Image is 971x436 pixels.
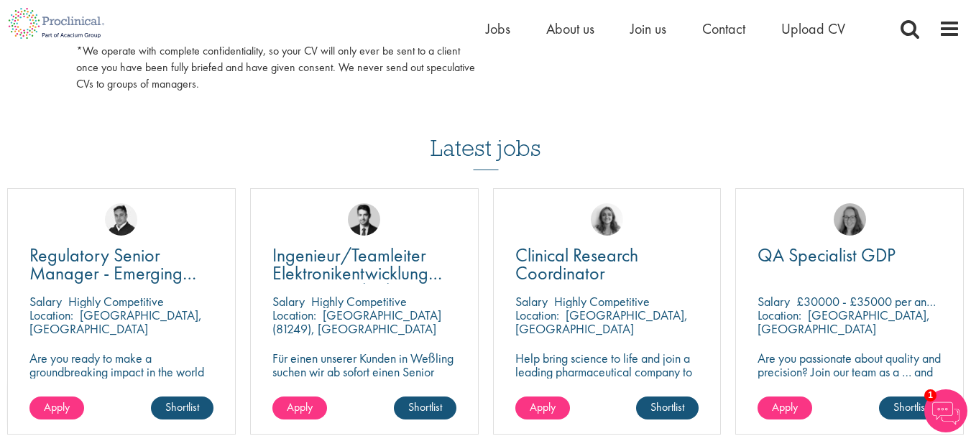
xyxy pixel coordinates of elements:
p: [GEOGRAPHIC_DATA] (81249), [GEOGRAPHIC_DATA] [272,307,441,337]
a: Apply [758,396,812,419]
p: [GEOGRAPHIC_DATA], [GEOGRAPHIC_DATA] [515,307,688,337]
span: Apply [287,399,313,414]
span: Ingenieur/Teamleiter Elektronikentwicklung Aviation (m/w/d) [272,243,442,303]
span: Salary [272,293,305,310]
p: [GEOGRAPHIC_DATA], [GEOGRAPHIC_DATA] [29,307,202,337]
span: Salary [29,293,62,310]
span: Clinical Research Coordinator [515,243,638,285]
p: *We operate with complete confidentiality, so your CV will only ever be sent to a client once you... [76,43,475,93]
p: Are you ready to make a groundbreaking impact in the world of biotechnology? Join a growing compa... [29,351,213,419]
span: 1 [924,389,937,402]
a: Apply [515,396,570,419]
a: Shortlist [879,396,942,419]
img: Ingrid Aymes [834,203,866,236]
span: QA Specialist GDP [758,243,896,267]
a: Ingenieur/Teamleiter Elektronikentwicklung Aviation (m/w/d) [272,246,456,282]
span: Salary [515,293,548,310]
a: Shortlist [636,396,699,419]
a: Upload CV [781,19,845,38]
h3: Latest jobs [431,100,541,170]
p: [GEOGRAPHIC_DATA], [GEOGRAPHIC_DATA] [758,307,930,337]
p: Highly Competitive [554,293,650,310]
span: Location: [515,307,559,323]
a: QA Specialist GDP [758,246,942,264]
img: Peter Duvall [105,203,137,236]
img: Chatbot [924,389,967,432]
span: Regulatory Senior Manager - Emerging Markets [29,243,196,303]
img: Jackie Cerchio [591,203,623,236]
p: Highly Competitive [68,293,164,310]
a: Shortlist [394,396,456,419]
p: Highly Competitive [311,293,407,310]
span: Apply [44,399,70,414]
a: Shortlist [151,396,213,419]
span: Location: [758,307,801,323]
a: Apply [29,396,84,419]
a: About us [546,19,594,38]
span: Apply [530,399,556,414]
img: Thomas Wenig [348,203,380,236]
span: Apply [772,399,798,414]
p: £30000 - £35000 per annum [796,293,947,310]
span: Salary [758,293,790,310]
a: Jobs [486,19,510,38]
p: Help bring science to life and join a leading pharmaceutical company to play a key role in delive... [515,351,699,419]
a: Clinical Research Coordinator [515,246,699,282]
a: Join us [630,19,666,38]
span: Location: [272,307,316,323]
p: Für einen unserer Kunden in Weßling suchen wir ab sofort einen Senior Electronics Engineer Avioni... [272,351,456,406]
span: Location: [29,307,73,323]
a: Regulatory Senior Manager - Emerging Markets [29,246,213,282]
a: Contact [702,19,745,38]
p: Are you passionate about quality and precision? Join our team as a … and help ensure top-tier sta... [758,351,942,406]
a: Apply [272,396,327,419]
